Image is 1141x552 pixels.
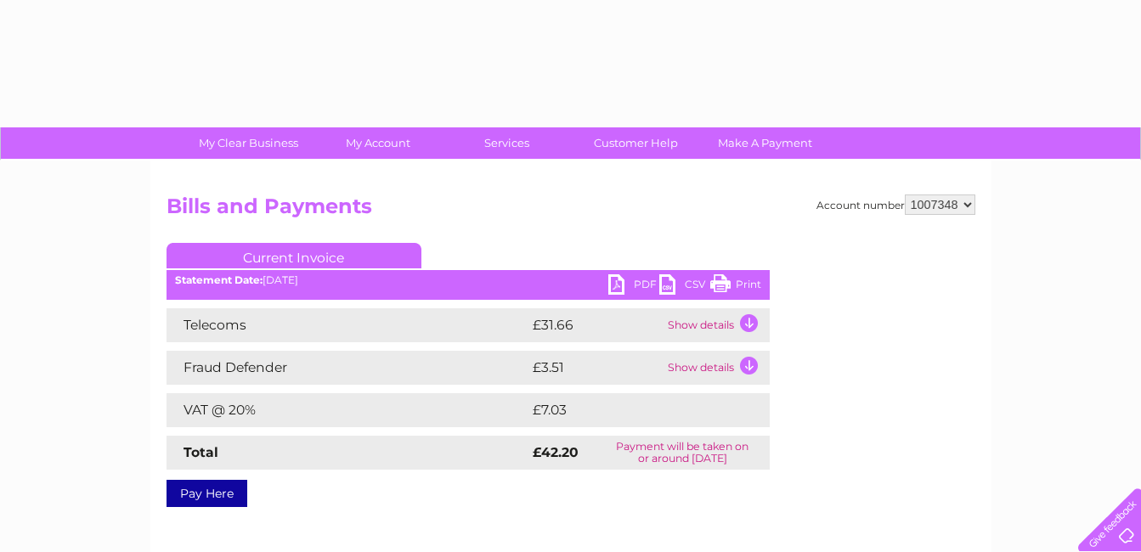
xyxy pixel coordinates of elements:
[167,194,975,227] h2: Bills and Payments
[437,127,577,159] a: Services
[528,393,730,427] td: £7.03
[596,436,770,470] td: Payment will be taken on or around [DATE]
[167,274,770,286] div: [DATE]
[528,351,664,385] td: £3.51
[608,274,659,299] a: PDF
[528,308,664,342] td: £31.66
[659,274,710,299] a: CSV
[533,444,579,460] strong: £42.20
[566,127,706,159] a: Customer Help
[308,127,448,159] a: My Account
[167,351,528,385] td: Fraud Defender
[167,243,421,268] a: Current Invoice
[167,480,247,507] a: Pay Here
[184,444,218,460] strong: Total
[664,351,770,385] td: Show details
[695,127,835,159] a: Make A Payment
[816,194,975,215] div: Account number
[178,127,319,159] a: My Clear Business
[710,274,761,299] a: Print
[167,393,528,427] td: VAT @ 20%
[664,308,770,342] td: Show details
[167,308,528,342] td: Telecoms
[175,273,263,286] b: Statement Date:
